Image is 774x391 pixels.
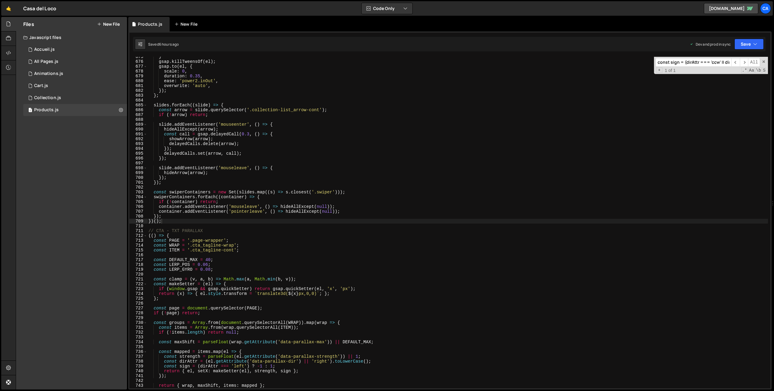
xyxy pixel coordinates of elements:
[129,286,147,291] div: 723
[129,238,147,243] div: 713
[662,68,678,73] span: 1 of 1
[129,59,147,64] div: 676
[741,67,748,73] span: RegExp Search
[129,296,147,301] div: 725
[23,104,127,116] div: 16791/46302.js
[23,80,127,92] div: 16791/46588.js
[129,156,147,161] div: 696
[1,1,16,16] a: 🤙
[129,108,147,112] div: 686
[129,243,147,248] div: 714
[129,127,147,132] div: 690
[129,137,147,141] div: 692
[762,67,766,73] span: Search In Selection
[34,107,59,113] div: Products.js
[129,146,147,151] div: 694
[28,108,32,113] span: 1
[129,190,147,195] div: 703
[129,141,147,146] div: 693
[129,79,147,83] div: 680
[129,272,147,277] div: 720
[129,233,147,238] div: 712
[23,44,127,56] div: 16791/45941.js
[656,67,662,73] span: Toggle Replace mode
[129,74,147,79] div: 679
[23,68,127,80] div: 16791/46000.js
[34,59,58,64] div: All Pages.js
[129,151,147,156] div: 695
[129,180,147,185] div: 701
[129,349,147,354] div: 736
[748,58,760,67] span: Alt-Enter
[97,22,120,27] button: New File
[362,3,412,14] button: Code Only
[129,69,147,74] div: 678
[129,282,147,286] div: 722
[129,199,147,204] div: 705
[129,257,147,262] div: 717
[129,267,147,272] div: 719
[129,253,147,257] div: 716
[655,58,731,67] input: Search for
[34,83,48,89] div: Cart.js
[129,103,147,108] div: 685
[129,83,147,88] div: 681
[129,195,147,199] div: 704
[129,98,147,103] div: 684
[129,161,147,166] div: 697
[129,325,147,330] div: 731
[138,21,162,27] div: Products.js
[129,214,147,219] div: 708
[129,170,147,175] div: 699
[129,219,147,224] div: 709
[129,175,147,180] div: 700
[23,56,127,68] div: 16791/45882.js
[129,301,147,306] div: 726
[129,369,147,373] div: 740
[129,291,147,296] div: 724
[23,5,56,12] div: Casa del Loco
[129,248,147,253] div: 715
[129,311,147,315] div: 728
[129,383,147,388] div: 743
[16,31,127,44] div: Javascript files
[760,3,771,14] a: Ca
[731,58,740,67] span: ​
[159,42,179,47] div: 6 hours ago
[129,93,147,98] div: 683
[129,117,147,122] div: 688
[34,95,61,101] div: Collection.js
[129,373,147,378] div: 741
[129,359,147,364] div: 738
[129,122,147,127] div: 689
[129,54,147,59] div: 675
[129,204,147,209] div: 706
[690,42,731,47] div: Dev and prod in sync
[129,315,147,320] div: 729
[129,166,147,170] div: 698
[129,340,147,344] div: 734
[129,320,147,325] div: 730
[129,378,147,383] div: 742
[129,112,147,117] div: 687
[129,88,147,93] div: 682
[748,67,755,73] span: CaseSensitive Search
[129,330,147,335] div: 732
[755,67,762,73] span: Whole Word Search
[129,306,147,311] div: 727
[129,354,147,359] div: 737
[23,92,127,104] div: 16791/46116.js
[129,185,147,190] div: 702
[129,209,147,214] div: 707
[148,42,179,47] div: Saved
[734,39,764,50] button: Save
[129,335,147,340] div: 733
[129,277,147,282] div: 721
[740,58,748,67] span: ​
[129,64,147,69] div: 677
[129,224,147,228] div: 710
[704,3,758,14] a: [DOMAIN_NAME]
[23,21,34,27] h2: Files
[129,364,147,369] div: 739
